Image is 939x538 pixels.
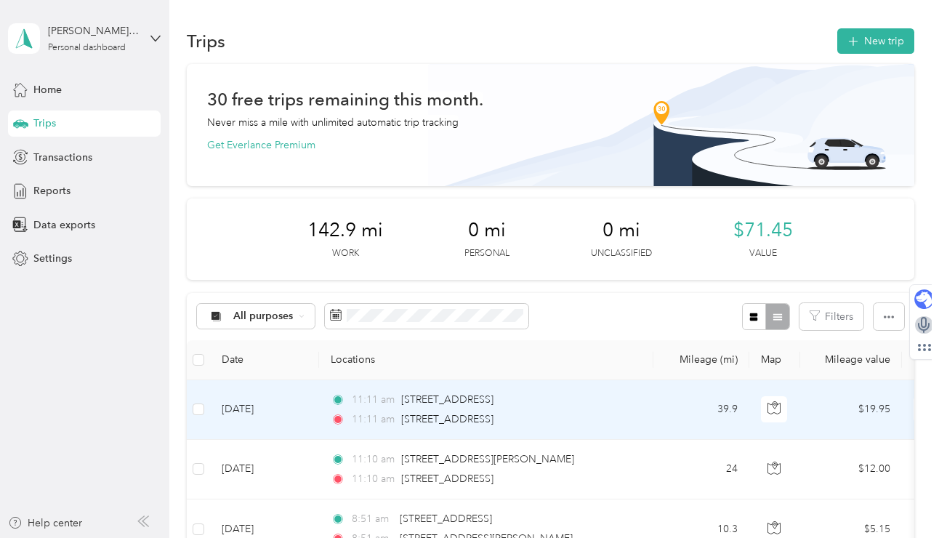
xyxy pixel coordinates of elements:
[653,440,749,499] td: 24
[400,513,492,525] span: [STREET_ADDRESS]
[352,451,395,467] span: 11:10 am
[858,457,939,538] iframe: Everlance-gr Chat Button Frame
[800,340,902,380] th: Mileage value
[749,247,777,260] p: Value
[591,247,652,260] p: Unclassified
[464,247,509,260] p: Personal
[33,251,72,266] span: Settings
[733,219,793,242] span: $71.45
[210,380,319,440] td: [DATE]
[401,413,493,425] span: [STREET_ADDRESS]
[48,44,126,52] div: Personal dashboard
[401,393,493,406] span: [STREET_ADDRESS]
[800,440,902,499] td: $12.00
[352,411,395,427] span: 11:11 am
[653,340,749,380] th: Mileage (mi)
[319,340,653,380] th: Locations
[210,340,319,380] th: Date
[468,219,506,242] span: 0 mi
[307,219,383,242] span: 142.9 mi
[837,28,914,54] button: New trip
[8,515,82,531] button: Help center
[749,340,800,380] th: Map
[352,392,395,408] span: 11:11 am
[48,23,139,39] div: [PERSON_NAME][EMAIL_ADDRESS][DOMAIN_NAME]
[401,473,493,485] span: [STREET_ADDRESS]
[33,217,95,233] span: Data exports
[799,303,863,330] button: Filters
[603,219,640,242] span: 0 mi
[210,440,319,499] td: [DATE]
[800,380,902,440] td: $19.95
[33,150,92,165] span: Transactions
[401,453,574,465] span: [STREET_ADDRESS][PERSON_NAME]
[207,137,315,153] button: Get Everlance Premium
[207,115,459,130] p: Never miss a mile with unlimited automatic trip tracking
[33,116,56,131] span: Trips
[187,33,225,49] h1: Trips
[352,471,395,487] span: 11:10 am
[332,247,359,260] p: Work
[207,92,483,107] h1: 30 free trips remaining this month.
[352,511,393,527] span: 8:51 am
[428,64,914,186] img: Banner
[33,183,70,198] span: Reports
[653,380,749,440] td: 39.9
[33,82,62,97] span: Home
[233,311,294,321] span: All purposes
